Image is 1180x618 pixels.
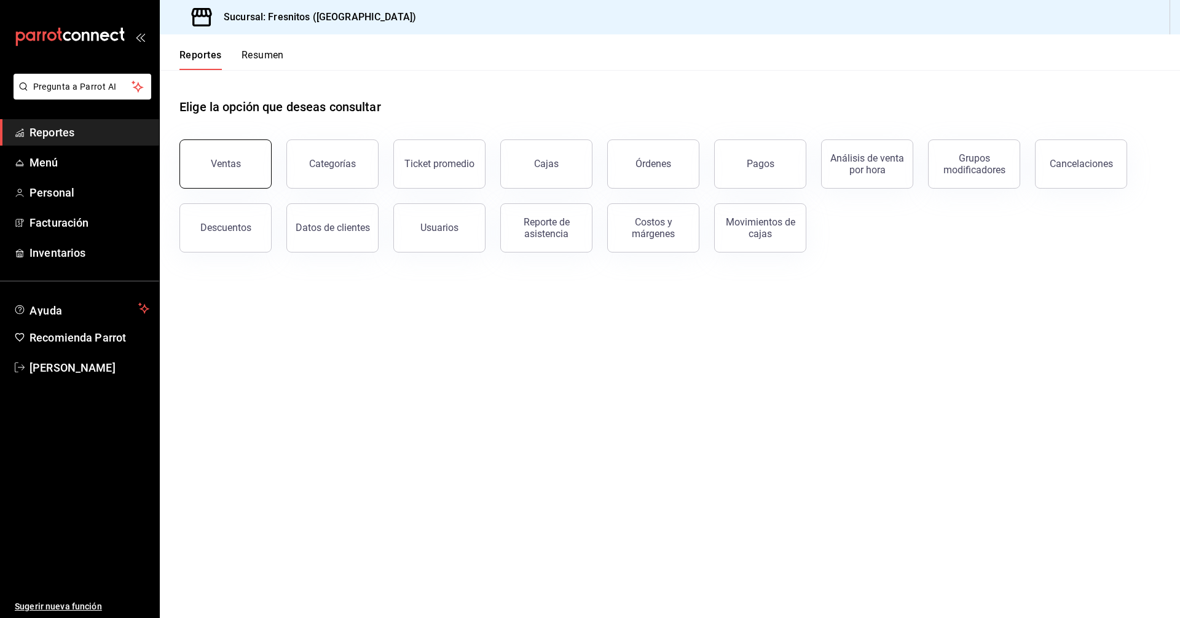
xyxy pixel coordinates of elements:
[286,139,379,189] button: Categorías
[296,222,370,233] div: Datos de clientes
[29,359,149,376] span: [PERSON_NAME]
[242,49,284,70] button: Resumen
[179,49,284,70] div: navigation tabs
[179,49,222,70] button: Reportes
[29,329,149,346] span: Recomienda Parrot
[200,222,251,233] div: Descuentos
[607,139,699,189] button: Órdenes
[936,152,1012,176] div: Grupos modificadores
[9,89,151,102] a: Pregunta a Parrot AI
[404,158,474,170] div: Ticket promedio
[179,139,272,189] button: Ventas
[393,139,486,189] button: Ticket promedio
[829,152,905,176] div: Análisis de venta por hora
[393,203,486,252] button: Usuarios
[500,203,592,252] button: Reporte de asistencia
[615,216,691,240] div: Costos y márgenes
[29,154,149,171] span: Menú
[500,139,592,189] button: Cajas
[29,124,149,141] span: Reportes
[211,158,241,170] div: Ventas
[135,32,145,42] button: open_drawer_menu
[214,10,416,25] h3: Sucursal: Fresnitos ([GEOGRAPHIC_DATA])
[747,158,774,170] div: Pagos
[420,222,458,233] div: Usuarios
[821,139,913,189] button: Análisis de venta por hora
[179,203,272,252] button: Descuentos
[714,139,806,189] button: Pagos
[29,214,149,231] span: Facturación
[508,216,584,240] div: Reporte de asistencia
[534,158,559,170] div: Cajas
[29,184,149,201] span: Personal
[33,80,132,93] span: Pregunta a Parrot AI
[29,301,133,316] span: Ayuda
[286,203,379,252] button: Datos de clientes
[14,74,151,100] button: Pregunta a Parrot AI
[722,216,798,240] div: Movimientos de cajas
[635,158,671,170] div: Órdenes
[29,244,149,261] span: Inventarios
[607,203,699,252] button: Costos y márgenes
[309,158,356,170] div: Categorías
[179,98,381,116] h1: Elige la opción que deseas consultar
[1050,158,1113,170] div: Cancelaciones
[15,600,149,613] span: Sugerir nueva función
[714,203,806,252] button: Movimientos de cajas
[1035,139,1127,189] button: Cancelaciones
[928,139,1020,189] button: Grupos modificadores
